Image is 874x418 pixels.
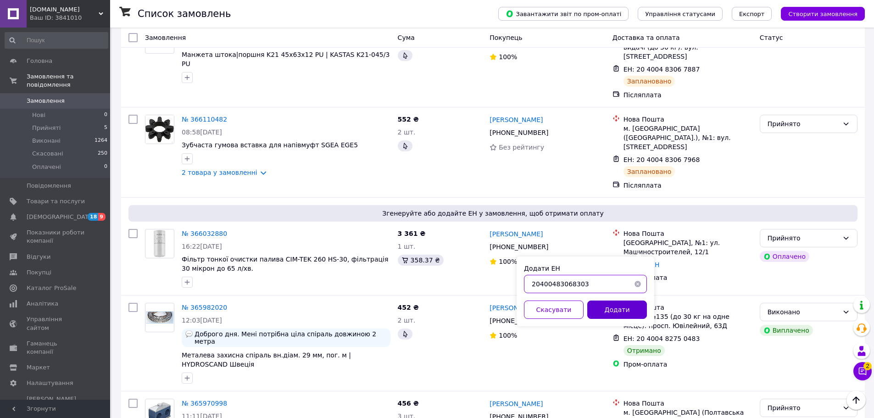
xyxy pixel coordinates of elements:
a: № 366032880 [182,230,227,237]
div: Отримано [623,345,665,356]
input: Пошук [5,32,108,49]
div: Ваш ID: 3841010 [30,14,110,22]
span: HYDRAULIC.IN.UA [30,6,99,14]
button: Експорт [732,7,772,21]
span: Покупець [490,34,522,41]
button: Завантажити звіт по пром-оплаті [498,7,629,21]
span: 08:58[DATE] [182,128,222,136]
span: Налаштування [27,379,73,387]
div: Прийнято [768,403,839,413]
button: Очистить [629,275,647,293]
span: 100% [499,258,517,265]
a: [PERSON_NAME] [490,229,543,239]
span: Гаманець компанії [27,340,85,356]
span: Товари та послуги [27,197,85,206]
span: Покупці [27,268,51,277]
a: [PERSON_NAME] [490,399,543,408]
span: 12:03[DATE] [182,317,222,324]
a: № 366110482 [182,116,227,123]
a: Фото товару [145,229,174,258]
div: Пром-оплата [623,273,752,282]
span: 18 [88,213,98,221]
a: 2 товара у замовленні [182,169,257,176]
a: Фільтр тонкої очистки палива CIM-TEK 260 HS-30, фільтрація 30 мікрон до 65 л/хв. [182,256,388,272]
span: Завантажити звіт по пром-оплаті [506,10,621,18]
button: Додати [587,301,647,319]
div: Нова Пошта [623,303,752,312]
span: 1264 [95,137,107,145]
div: [PHONE_NUMBER] [488,126,550,139]
span: Замовлення [145,34,186,41]
span: Згенеруйте або додайте ЕН у замовлення, щоб отримати оплату [132,209,854,218]
div: [PHONE_NUMBER] [488,240,550,253]
div: 358.37 ₴ [398,255,444,266]
span: Експорт [739,11,765,17]
div: Заплановано [623,166,675,177]
div: Заплановано [623,76,675,87]
span: Управління сайтом [27,315,85,332]
span: Відгуки [27,253,50,261]
a: Манжета штока|поршня K21 45х63х12 PU | KASTAS K21-045/3 PU [182,51,390,67]
button: Управління статусами [638,7,723,21]
span: 16:22[DATE] [182,243,222,250]
span: Аналітика [27,300,58,308]
span: Статус [760,34,783,41]
span: Каталог ProSale [27,284,76,292]
a: [PERSON_NAME] [490,115,543,124]
div: [PHONE_NUMBER] [488,314,550,327]
span: 2 [863,362,872,370]
span: Доброго дня. Мені потрібна ціла спіраль довжиною 2 метра [195,330,387,345]
span: 2 шт. [398,317,416,324]
div: Виплачено [760,325,813,336]
span: 5 [104,124,107,132]
span: 552 ₴ [398,116,419,123]
span: Без рейтингу [499,144,544,151]
div: Нова Пошта [623,229,752,238]
a: Фото товару [145,303,174,332]
span: 0 [104,163,107,171]
h1: Список замовлень [138,8,231,19]
div: Пром-оплата [623,360,752,369]
span: 250 [98,150,107,158]
span: 100% [499,53,517,61]
span: Скасовані [32,150,63,158]
a: Металева захисна спіраль вн.діам. 29 мм, пог. м | HYDROSCAND Швеція [182,351,351,368]
span: Маркет [27,363,50,372]
span: Створити замовлення [788,11,857,17]
span: 2 шт. [398,128,416,136]
div: Післяплата [623,90,752,100]
div: Виконано [768,307,839,317]
a: Фото товару [145,115,174,144]
img: :speech_balloon: [185,330,193,338]
div: Харків, №135 (до 30 кг на одне місце): просп. Ювілейний, 63Д [623,312,752,330]
span: ЕН: 20 4004 8306 7887 [623,66,700,73]
span: 100% [499,332,517,339]
span: Cума [398,34,415,41]
button: Скасувати [524,301,584,319]
span: ЕН: 20 4004 8275 0483 [623,335,700,342]
span: Замовлення [27,97,65,105]
a: Створити замовлення [772,10,865,17]
a: Зубчаста гумова вставка для напівмуфт SGEA EGE5 [182,141,358,149]
span: Головна [27,57,52,65]
span: 3 361 ₴ [398,230,426,237]
span: 452 ₴ [398,304,419,311]
div: Післяплата [623,181,752,190]
span: [DEMOGRAPHIC_DATA] [27,213,95,221]
span: 9 [98,213,106,221]
span: Оплачені [32,163,61,171]
div: Нова Пошта [623,115,752,124]
div: Нова Пошта [623,399,752,408]
span: Прийняті [32,124,61,132]
div: Прийнято [768,119,839,129]
span: 1 шт. [398,243,416,250]
button: Наверх [846,390,866,410]
span: Замовлення та повідомлення [27,72,110,89]
span: ЕН: 20 4004 8306 7968 [623,156,700,163]
a: № 365982020 [182,304,227,311]
span: Управління статусами [645,11,715,17]
img: Фото товару [145,312,174,323]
